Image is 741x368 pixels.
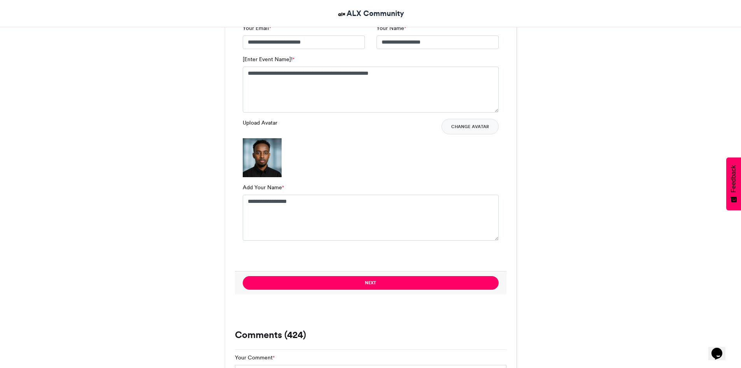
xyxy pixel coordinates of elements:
label: Your Email [243,24,271,32]
a: ALX Community [337,8,404,19]
label: Add Your Name [243,183,284,192]
img: 1759296548.295-b2dcae4267c1926e4edbba7f5065fdc4d8f11412.png [243,138,282,177]
label: Your Name [377,24,406,32]
iframe: chat widget [708,337,733,360]
button: Feedback - Show survey [726,157,741,210]
label: [Enter Event Name]! [243,55,294,63]
button: Change Avatar [441,119,499,134]
label: Upload Avatar [243,119,277,127]
span: Feedback [730,165,737,192]
label: Your Comment [235,354,275,362]
img: ALX Community [337,9,347,19]
h3: Comments (424) [235,330,506,340]
button: Next [243,276,499,290]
